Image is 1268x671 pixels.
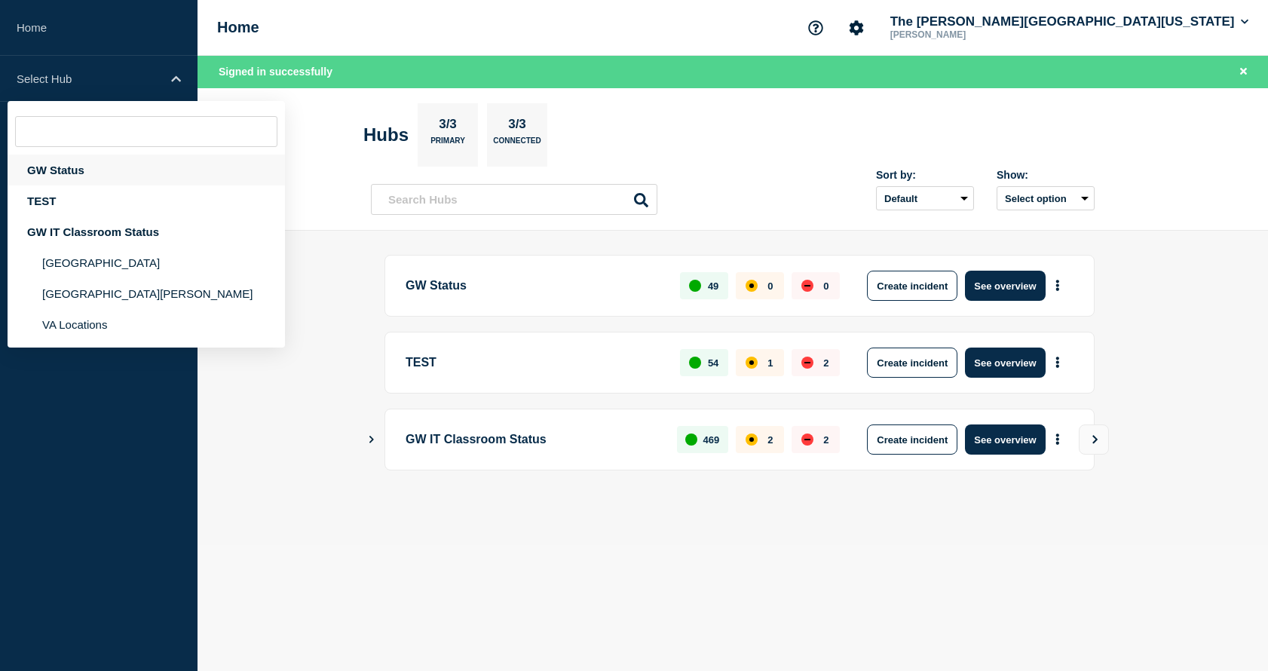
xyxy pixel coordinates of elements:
input: Search Hubs [371,184,657,215]
button: Show Connected Hubs [368,434,375,446]
p: 469 [703,434,720,446]
button: More actions [1048,426,1067,454]
p: 2 [823,357,828,369]
p: 2 [767,434,773,446]
button: Select option [997,186,1095,210]
li: [GEOGRAPHIC_DATA][PERSON_NAME] [8,278,285,309]
button: See overview [965,271,1045,301]
p: 3/3 [433,117,463,136]
p: GW IT Classroom Status [406,424,660,455]
li: VA Locations [8,309,285,340]
button: View [1079,424,1109,455]
p: 1 [767,357,773,369]
button: See overview [965,424,1045,455]
div: up [689,280,701,292]
div: Show: [997,169,1095,181]
div: GW IT Classroom Status [8,216,285,247]
select: Sort by [876,186,974,210]
span: Signed in successfully [219,66,332,78]
h2: Hubs [363,124,409,146]
button: Support [800,12,832,44]
button: Create incident [867,271,957,301]
h1: Home [217,19,259,36]
div: GW Status [8,155,285,185]
div: up [689,357,701,369]
p: 49 [708,280,718,292]
div: affected [746,280,758,292]
div: affected [746,434,758,446]
li: [GEOGRAPHIC_DATA] [8,247,285,278]
p: Connected [493,136,541,152]
button: Close banner [1234,63,1253,81]
div: down [801,434,813,446]
p: 0 [767,280,773,292]
p: TEST [406,348,663,378]
p: 3/3 [503,117,532,136]
button: Account settings [841,12,872,44]
p: GW Status [406,271,663,301]
div: up [685,434,697,446]
button: The [PERSON_NAME][GEOGRAPHIC_DATA][US_STATE] [887,14,1251,29]
p: 54 [708,357,718,369]
div: down [801,280,813,292]
p: Select Hub [17,72,161,85]
button: See overview [965,348,1045,378]
p: Primary [430,136,465,152]
div: TEST [8,185,285,216]
button: Create incident [867,348,957,378]
div: down [801,357,813,369]
div: Sort by: [876,169,974,181]
button: Create incident [867,424,957,455]
p: 2 [823,434,828,446]
button: More actions [1048,272,1067,300]
button: More actions [1048,349,1067,377]
p: 0 [823,280,828,292]
p: [PERSON_NAME] [887,29,1044,40]
div: affected [746,357,758,369]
